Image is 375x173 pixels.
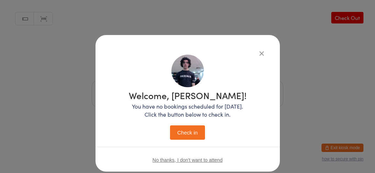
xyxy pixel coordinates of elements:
[153,157,222,163] button: No thanks, I don't want to attend
[171,55,204,87] img: image1715240414.png
[129,102,247,118] p: You have no bookings scheduled for [DATE]. Click the button below to check in.
[129,91,247,100] h1: Welcome, [PERSON_NAME]!
[170,125,205,140] button: Check in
